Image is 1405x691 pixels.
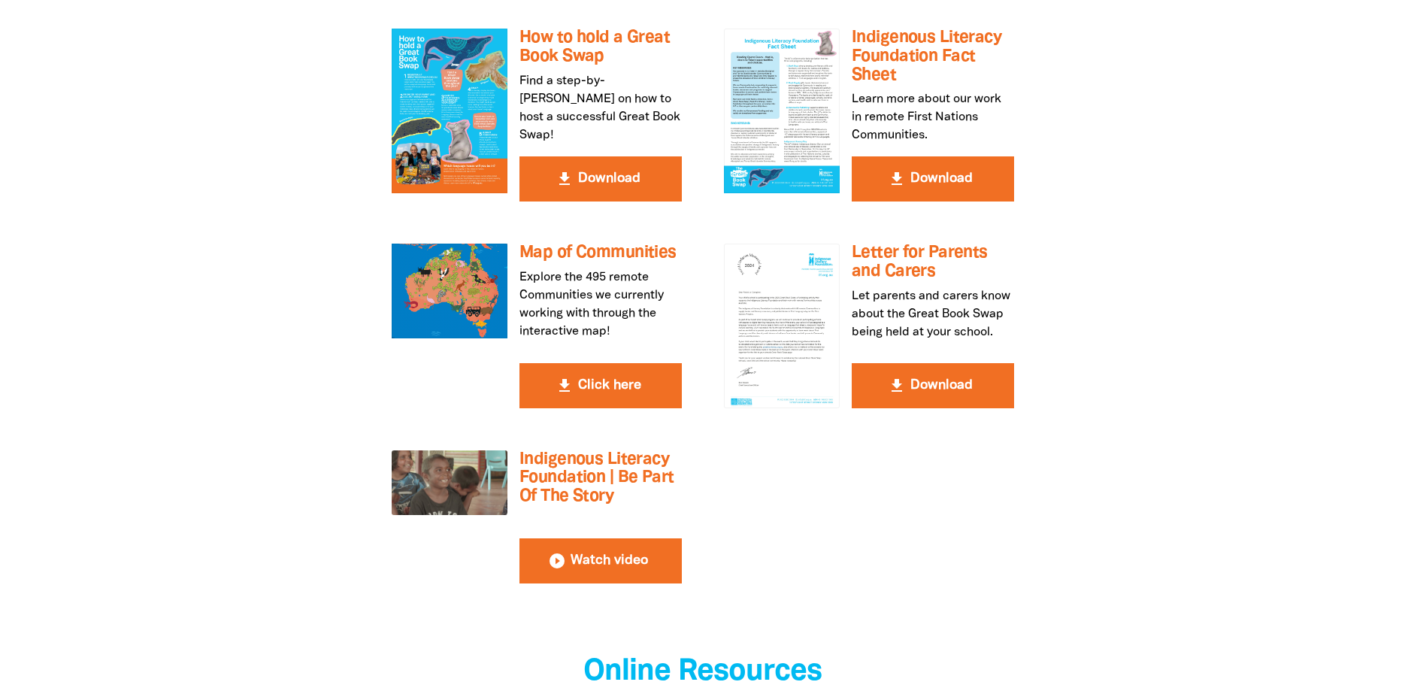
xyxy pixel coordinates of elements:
[519,363,682,408] button: get_app Click here
[852,29,1014,84] h3: Indigenous Literacy Foundation Fact Sheet
[548,552,566,570] i: play_circle_filled
[852,156,1014,202] button: get_app Download
[556,170,574,188] i: get_app
[583,658,822,686] span: Online Resources
[724,244,840,408] img: Letter for Parents and Carers
[392,244,507,338] img: Map of Communities
[519,156,682,202] button: get_app Download
[519,450,682,506] h3: Indigenous Literacy Foundation | Be Part Of The Story
[852,244,1014,280] h3: Letter for Parents and Carers
[519,538,682,583] button: play_circle_filled Watch video
[888,377,906,395] i: get_app
[519,29,682,65] h3: How to hold a Great Book Swap
[519,244,682,262] h3: Map of Communities
[852,363,1014,408] button: get_app Download
[556,377,574,395] i: get_app
[888,170,906,188] i: get_app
